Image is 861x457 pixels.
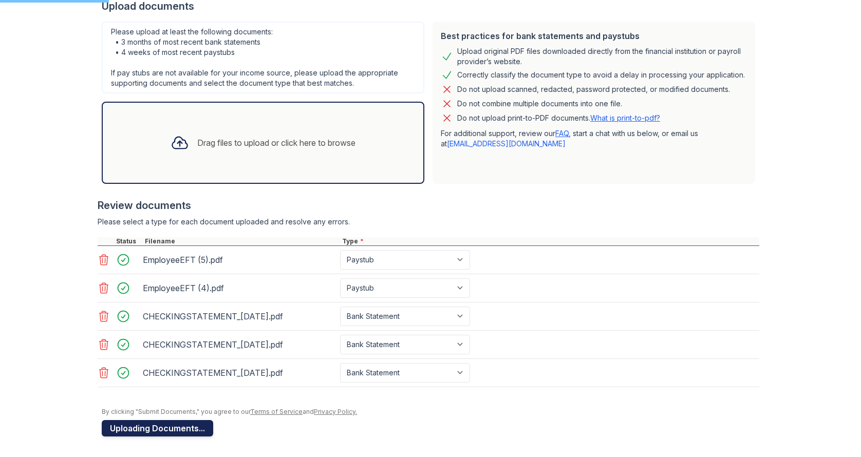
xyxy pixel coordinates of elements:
[590,113,660,122] a: What is print-to-pdf?
[314,408,357,415] a: Privacy Policy.
[447,139,566,148] a: [EMAIL_ADDRESS][DOMAIN_NAME]
[457,83,730,96] div: Do not upload scanned, redacted, password protected, or modified documents.
[143,280,336,296] div: EmployeeEFT (4).pdf
[98,217,759,227] div: Please select a type for each document uploaded and resolve any errors.
[102,22,424,93] div: Please upload at least the following documents: • 3 months of most recent bank statements • 4 wee...
[441,30,747,42] div: Best practices for bank statements and paystubs
[555,129,569,138] a: FAQ
[114,237,143,245] div: Status
[457,98,622,110] div: Do not combine multiple documents into one file.
[98,198,759,213] div: Review documents
[143,336,336,353] div: CHECKINGSTATEMENT_[DATE].pdf
[102,408,759,416] div: By clicking "Submit Documents," you agree to our and
[340,237,759,245] div: Type
[143,365,336,381] div: CHECKINGSTATEMENT_[DATE].pdf
[250,408,303,415] a: Terms of Service
[143,252,336,268] div: EmployeeEFT (5).pdf
[457,46,747,67] div: Upload original PDF files downloaded directly from the financial institution or payroll provider’...
[102,420,213,436] button: Uploading Documents...
[457,113,660,123] p: Do not upload print-to-PDF documents.
[143,308,336,325] div: CHECKINGSTATEMENT_[DATE].pdf
[143,237,340,245] div: Filename
[457,69,745,81] div: Correctly classify the document type to avoid a delay in processing your application.
[197,137,355,149] div: Drag files to upload or click here to browse
[441,128,747,149] p: For additional support, review our , start a chat with us below, or email us at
